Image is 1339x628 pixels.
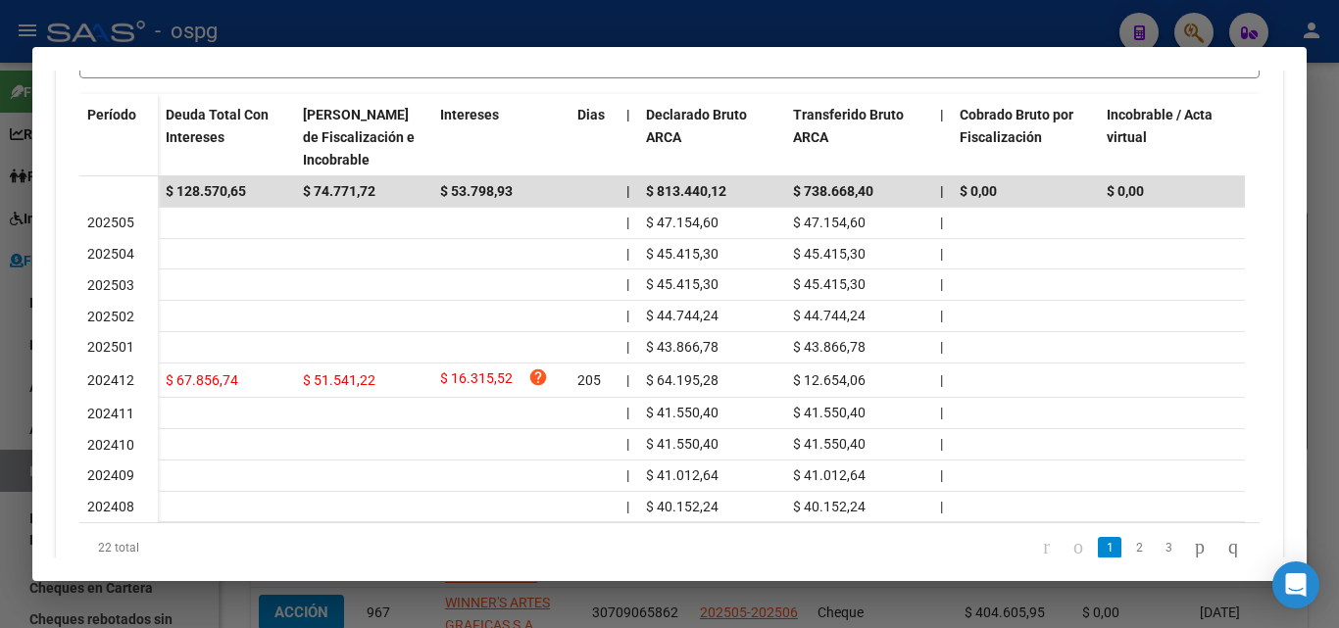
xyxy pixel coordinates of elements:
span: | [940,246,943,262]
span: 202505 [87,215,134,230]
span: $ 53.798,93 [440,183,513,199]
span: Deuda Total Con Intereses [166,107,269,145]
span: | [626,372,629,388]
span: $ 0,00 [960,183,997,199]
div: 22 total [79,523,312,572]
span: 202411 [87,406,134,421]
span: $ 41.550,40 [646,405,719,420]
span: Incobrable / Acta virtual [1107,107,1213,145]
span: | [626,215,629,230]
datatable-header-cell: Transferido Bruto ARCA [785,94,932,180]
span: | [626,107,630,122]
span: | [940,499,943,514]
span: | [626,339,629,355]
span: | [626,467,629,483]
span: $ 47.154,60 [646,215,719,230]
span: | [940,276,943,292]
li: page 1 [1095,531,1124,564]
a: go to first page [1034,537,1059,558]
span: $ 51.541,22 [303,372,375,388]
span: 202410 [87,437,134,453]
span: 202409 [87,467,134,483]
span: $ 16.315,52 [440,367,513,394]
span: | [940,308,943,323]
span: | [626,246,629,262]
span: $ 41.012,64 [646,467,719,483]
i: help [528,367,548,387]
span: Declarado Bruto ARCA [646,107,747,145]
span: | [940,405,943,420]
span: 202412 [87,372,134,388]
span: | [626,499,629,514]
span: $ 44.744,24 [793,308,866,323]
a: 1 [1098,537,1121,558]
a: 3 [1157,537,1180,558]
li: page 3 [1154,531,1183,564]
span: $ 45.415,30 [646,276,719,292]
span: | [940,183,944,199]
span: | [626,183,630,199]
span: | [626,308,629,323]
span: [PERSON_NAME] de Fiscalización e Incobrable [303,107,415,168]
span: $ 41.550,40 [793,405,866,420]
datatable-header-cell: Deuda Total Con Intereses [158,94,295,180]
a: go to last page [1219,537,1247,558]
span: 202503 [87,277,134,293]
span: $ 47.154,60 [793,215,866,230]
span: $ 813.440,12 [646,183,726,199]
span: $ 43.866,78 [793,339,866,355]
span: | [940,107,944,122]
a: 2 [1127,537,1151,558]
span: $ 12.654,06 [793,372,866,388]
span: Dias [577,107,605,122]
span: $ 738.668,40 [793,183,873,199]
span: $ 41.550,40 [793,436,866,452]
span: 202504 [87,246,134,262]
span: $ 0,00 [1107,183,1144,199]
datatable-header-cell: Intereses [432,94,570,180]
span: | [940,372,943,388]
span: $ 67.856,74 [166,372,238,388]
span: Período [87,107,136,122]
span: Transferido Bruto ARCA [793,107,904,145]
span: | [626,436,629,452]
span: $ 40.152,24 [646,499,719,514]
span: Cobrado Bruto por Fiscalización [960,107,1073,145]
span: $ 64.195,28 [646,372,719,388]
span: $ 74.771,72 [303,183,375,199]
datatable-header-cell: Incobrable / Acta virtual [1099,94,1246,180]
datatable-header-cell: Deuda Bruta Neto de Fiscalización e Incobrable [295,94,432,180]
span: | [940,436,943,452]
span: $ 45.415,30 [793,246,866,262]
span: 202501 [87,339,134,355]
span: $ 44.744,24 [646,308,719,323]
span: 205 [577,372,601,388]
span: | [940,339,943,355]
span: | [940,467,943,483]
a: go to previous page [1065,537,1092,558]
span: $ 128.570,65 [166,183,246,199]
div: Open Intercom Messenger [1272,561,1319,608]
li: page 2 [1124,531,1154,564]
span: $ 41.012,64 [793,467,866,483]
datatable-header-cell: Dias [570,94,619,180]
span: $ 45.415,30 [793,276,866,292]
datatable-header-cell: | [932,94,952,180]
span: | [626,405,629,420]
span: $ 41.550,40 [646,436,719,452]
datatable-header-cell: Declarado Bruto ARCA [638,94,785,180]
span: Intereses [440,107,499,122]
datatable-header-cell: | [619,94,638,180]
span: $ 40.152,24 [793,499,866,514]
span: | [940,215,943,230]
span: 202502 [87,309,134,324]
span: $ 45.415,30 [646,246,719,262]
datatable-header-cell: Período [79,94,158,176]
datatable-header-cell: Cobrado Bruto por Fiscalización [952,94,1099,180]
span: | [626,276,629,292]
span: $ 43.866,78 [646,339,719,355]
a: go to next page [1186,537,1214,558]
span: 202408 [87,499,134,514]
